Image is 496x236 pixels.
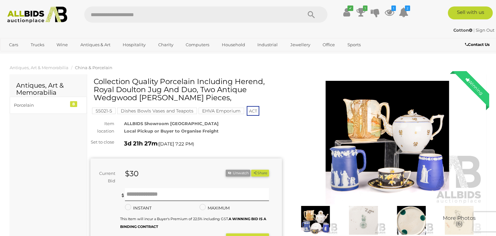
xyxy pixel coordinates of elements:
[391,5,396,11] i: 1
[5,39,22,50] a: Cars
[125,204,151,212] label: INSTANT
[453,27,473,33] a: Cotton
[389,206,434,235] img: Collection Quality Porcelain Including Herend, Royal Doulton Jug And Duo, Two Antique Wedgwood Ja...
[226,170,250,177] li: Unwatch this item
[120,217,266,229] small: This Item will incur a Buyer's Premium of 22.5% including GST.
[443,215,476,227] span: More Photos (6)
[90,170,120,185] div: Current Bid
[226,170,250,177] button: Unwatch
[399,6,408,18] a: 2
[10,65,68,70] a: Antiques, Art & Memorabilia
[117,108,197,113] a: Dishes Bowls Vases and Teapots
[343,39,365,50] a: Sports
[181,39,213,50] a: Computers
[86,120,119,135] div: Item location
[247,106,259,116] span: ACT
[437,206,481,235] img: Collection Quality Porcelain Including Herend, Royal Doulton Jug And Duo, Two Antique Wedgwood Ja...
[124,140,158,147] strong: 3d 21h 27m
[473,27,475,33] span: |
[119,39,150,50] a: Hospitality
[253,39,282,50] a: Industrial
[125,169,139,178] strong: $30
[292,81,483,204] img: Collection Quality Porcelain Including Herend, Royal Doulton Jug And Duo, Two Antique Wedgwood Ja...
[465,42,490,47] b: Contact Us
[75,65,112,70] a: China & Porcelain
[92,108,116,113] a: 55021-5
[70,101,77,107] div: 8
[295,6,327,23] button: Search
[120,217,266,229] b: A WINNING BID IS A BINDING CONTRACT
[251,170,269,177] button: Share
[199,108,244,113] a: EHVA Emporium
[76,39,115,50] a: Antiques & Art
[460,71,489,101] div: Winning
[124,121,219,126] strong: ALLBIDS Showroom [GEOGRAPHIC_DATA]
[14,102,67,109] div: Porcelain
[347,5,353,11] i: ✔
[52,39,72,50] a: Wine
[341,206,386,235] img: Collection Quality Porcelain Including Herend, Royal Doulton Jug And Duo, Two Antique Wedgwood Ja...
[356,6,366,18] a: 1
[158,141,194,146] span: ( )
[437,206,481,235] a: More Photos(6)
[318,39,339,50] a: Office
[124,128,219,134] strong: Local Pickup or Buyer to Organise Freight
[363,5,367,11] i: 1
[342,6,352,18] a: ✔
[4,6,71,23] img: Allbids.com.au
[26,39,48,50] a: Trucks
[154,39,178,50] a: Charity
[199,108,244,114] mark: EHVA Emporium
[16,82,80,96] h2: Antiques, Art & Memorabilia
[5,50,59,61] a: [GEOGRAPHIC_DATA]
[117,108,197,114] mark: Dishes Bowls Vases and Teapots
[453,27,472,33] strong: Cotton
[286,39,315,50] a: Jewellery
[405,5,410,11] i: 2
[293,206,338,235] img: Collection Quality Porcelain Including Herend, Royal Doulton Jug And Duo, Two Antique Wedgwood Ja...
[86,138,119,146] div: Set to close
[476,27,494,33] a: Sign Out
[159,141,193,147] span: [DATE] 7:22 PM
[10,97,87,114] a: Porcelain 8
[92,108,116,114] mark: 55021-5
[448,6,493,19] a: Sell with us
[385,6,394,18] a: 1
[200,204,230,212] label: MAXIMUM
[94,78,280,102] h1: Collection Quality Porcelain Including Herend, Royal Doulton Jug And Duo, Two Antique Wedgwood [P...
[465,41,491,48] a: Contact Us
[218,39,249,50] a: Household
